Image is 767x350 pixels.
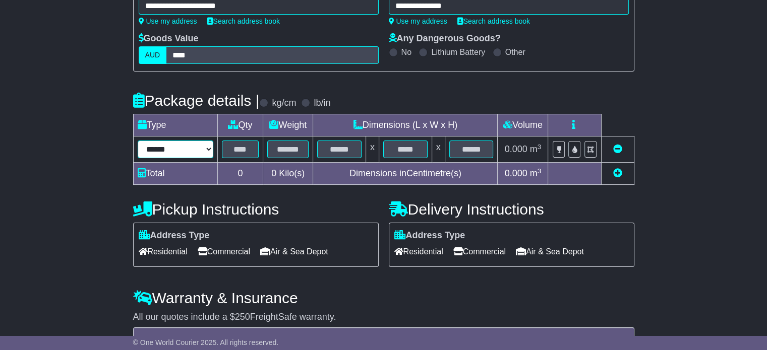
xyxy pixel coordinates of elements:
[207,17,280,25] a: Search address book
[217,114,263,136] td: Qty
[431,47,485,57] label: Lithium Battery
[133,114,217,136] td: Type
[516,244,584,259] span: Air & Sea Depot
[389,33,501,44] label: Any Dangerous Goods?
[272,98,296,109] label: kg/cm
[263,163,313,185] td: Kilo(s)
[530,168,542,178] span: m
[505,144,527,154] span: 0.000
[613,144,622,154] a: Remove this item
[133,312,634,323] div: All our quotes include a $ FreightSafe warranty.
[530,144,542,154] span: m
[133,290,634,306] h4: Warranty & Insurance
[235,312,250,322] span: 250
[313,114,498,136] td: Dimensions (L x W x H)
[394,230,465,241] label: Address Type
[271,168,276,178] span: 0
[389,201,634,218] h4: Delivery Instructions
[401,47,411,57] label: No
[538,167,542,175] sup: 3
[133,92,260,109] h4: Package details |
[505,168,527,178] span: 0.000
[613,168,622,178] a: Add new item
[505,47,525,57] label: Other
[314,98,330,109] label: lb/in
[133,163,217,185] td: Total
[198,244,250,259] span: Commercial
[313,163,498,185] td: Dimensions in Centimetre(s)
[453,244,506,259] span: Commercial
[432,136,445,163] td: x
[260,244,328,259] span: Air & Sea Depot
[139,46,167,64] label: AUD
[139,244,188,259] span: Residential
[139,230,210,241] label: Address Type
[263,114,313,136] td: Weight
[133,338,279,346] span: © One World Courier 2025. All rights reserved.
[457,17,530,25] a: Search address book
[394,244,443,259] span: Residential
[139,17,197,25] a: Use my address
[139,33,199,44] label: Goods Value
[498,114,548,136] td: Volume
[133,201,379,218] h4: Pickup Instructions
[366,136,379,163] td: x
[217,163,263,185] td: 0
[389,17,447,25] a: Use my address
[538,143,542,151] sup: 3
